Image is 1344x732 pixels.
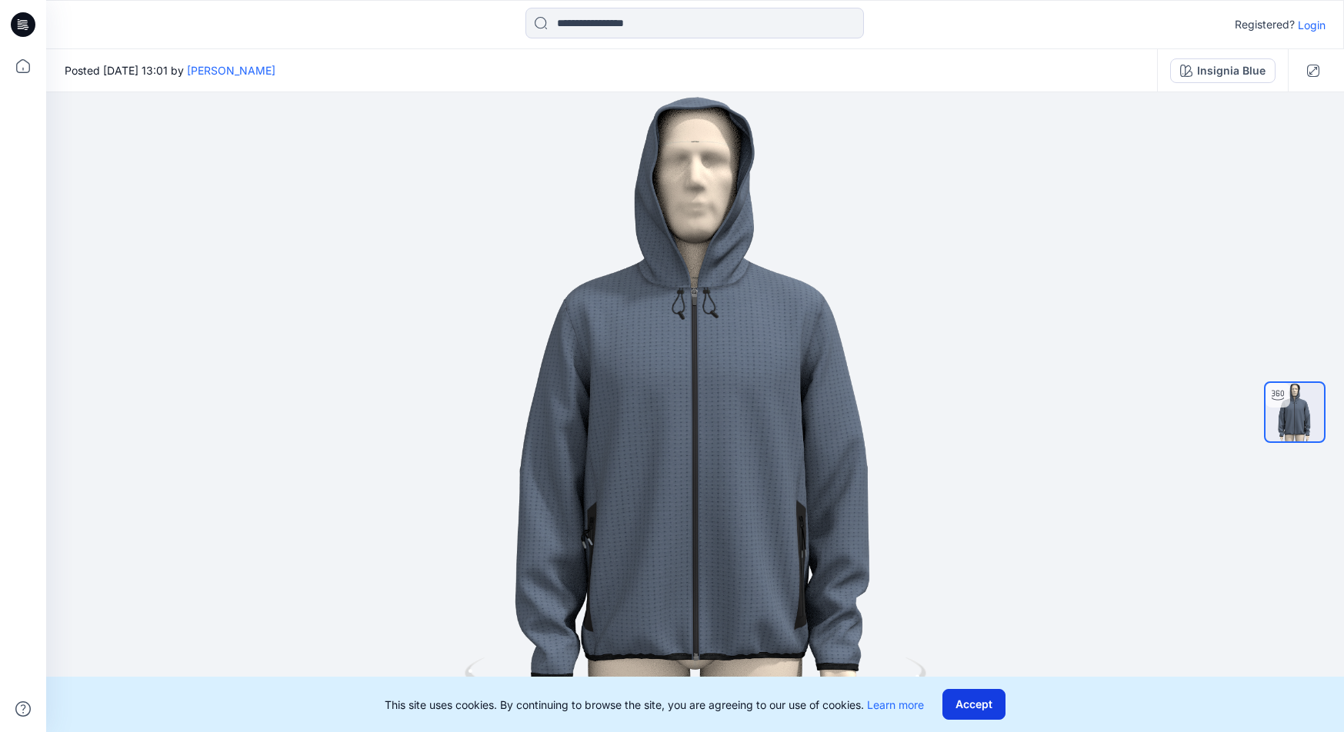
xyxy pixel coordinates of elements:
[867,698,924,711] a: Learn more
[1298,17,1326,33] p: Login
[385,697,924,713] p: This site uses cookies. By continuing to browse the site, you are agreeing to our use of cookies.
[187,64,275,77] a: [PERSON_NAME]
[1235,15,1295,34] p: Registered?
[65,62,275,78] span: Posted [DATE] 13:01 by
[1170,58,1276,83] button: Insignia Blue
[1266,383,1324,441] img: turntable-30-09-2025-17:01:50
[1197,62,1266,79] div: Insignia Blue
[942,689,1005,720] button: Accept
